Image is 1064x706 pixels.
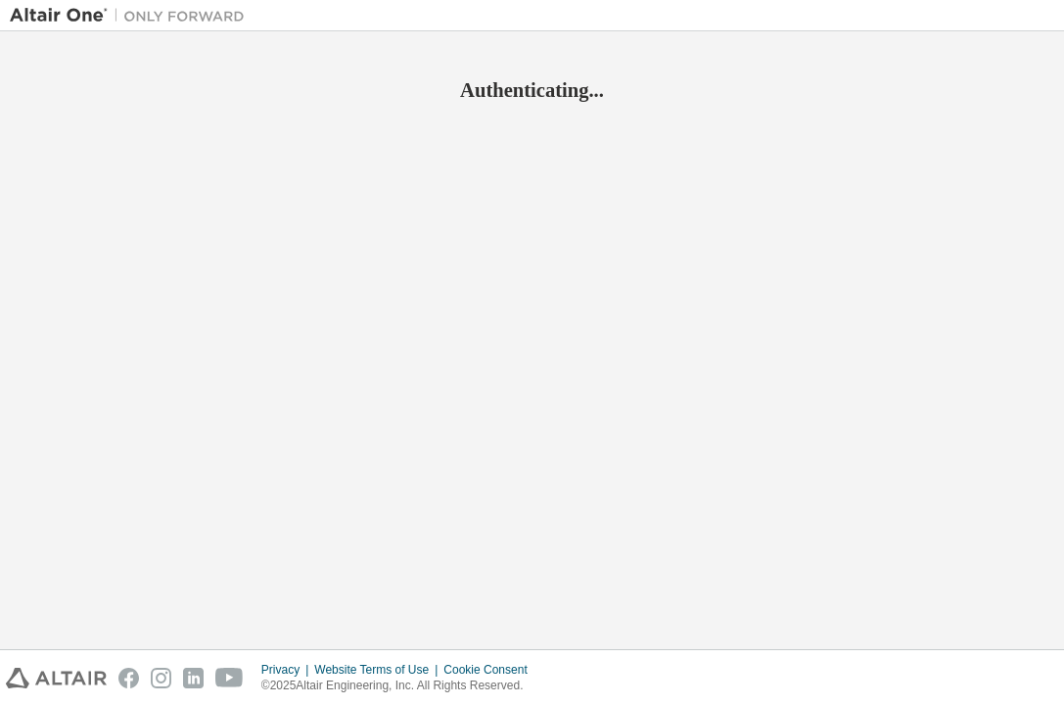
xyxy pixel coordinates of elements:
[10,6,254,25] img: Altair One
[10,77,1054,103] h2: Authenticating...
[118,668,139,688] img: facebook.svg
[261,678,539,694] p: © 2025 Altair Engineering, Inc. All Rights Reserved.
[314,662,443,678] div: Website Terms of Use
[151,668,171,688] img: instagram.svg
[215,668,244,688] img: youtube.svg
[183,668,204,688] img: linkedin.svg
[6,668,107,688] img: altair_logo.svg
[443,662,538,678] div: Cookie Consent
[261,662,314,678] div: Privacy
